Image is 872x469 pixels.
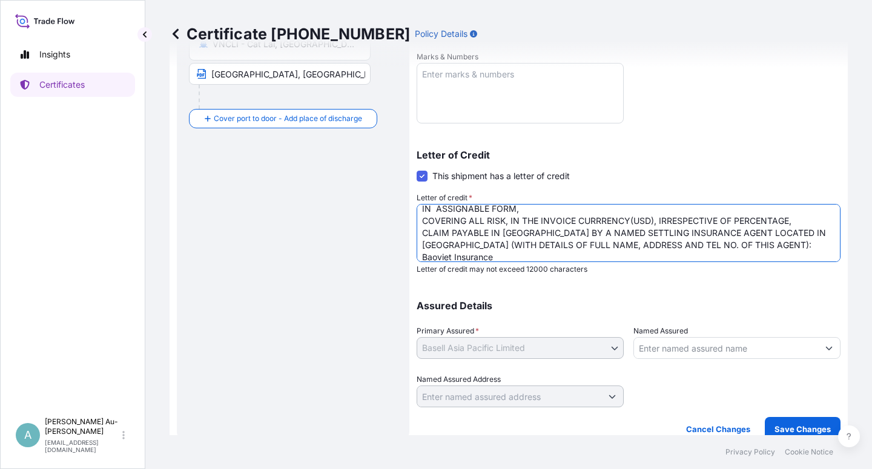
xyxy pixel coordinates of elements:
[818,337,840,359] button: Show suggestions
[214,113,362,125] span: Cover port to door - Add place of discharge
[417,385,601,407] input: Named Assured Address
[422,342,525,354] span: Basell Asia Pacific Limited
[10,42,135,67] a: Insights
[765,417,841,441] button: Save Changes
[189,109,377,128] button: Cover port to door - Add place of discharge
[601,385,623,407] button: Show suggestions
[417,373,501,385] label: Named Assured Address
[775,423,831,435] p: Save Changes
[417,337,624,359] button: Basell Asia Pacific Limited
[676,417,760,441] button: Cancel Changes
[417,204,841,262] textarea: LC NUMBER 250807BR1UP98664 IN ASSIGNABLE FORM, COVERING ALL RISK, IN THE INVOICE CURRRENCY(USD), ...
[189,63,371,85] input: Text to appear on certificate
[415,28,467,40] p: Policy Details
[686,423,750,435] p: Cancel Changes
[634,337,818,359] input: Assured Name
[170,24,410,44] p: Certificate [PHONE_NUMBER]
[633,325,688,337] label: Named Assured
[39,48,70,61] p: Insights
[24,429,31,441] span: A
[417,264,841,274] p: Letter of credit may not exceed 12000 characters
[417,301,841,310] p: Assured Details
[417,150,841,160] p: Letter of Credit
[45,439,120,453] p: [EMAIL_ADDRESS][DOMAIN_NAME]
[725,447,775,457] a: Privacy Policy
[785,447,833,457] a: Cookie Notice
[417,325,479,337] span: Primary Assured
[432,170,570,182] span: This shipment has a letter of credit
[417,192,472,204] label: Letter of credit
[45,417,120,436] p: [PERSON_NAME] Au-[PERSON_NAME]
[10,73,135,97] a: Certificates
[39,79,85,91] p: Certificates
